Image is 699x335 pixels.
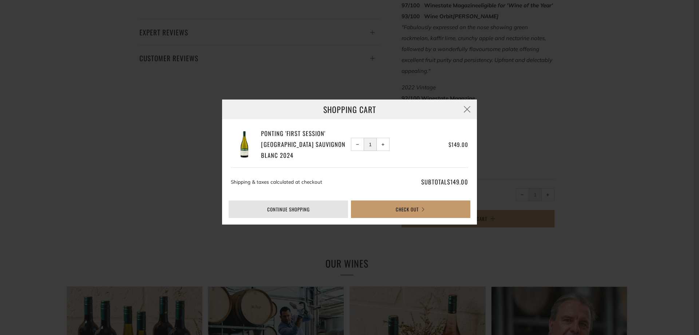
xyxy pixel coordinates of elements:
[231,176,388,187] p: Shipping & taxes calculated at checkout
[231,131,258,158] img: Ponting 'First Session' Adelaide Hills Sauvignon Blanc 2024
[356,143,359,146] span: −
[382,143,385,146] span: +
[229,200,348,218] a: Continue shopping
[447,177,468,186] span: $149.00
[222,100,477,119] h3: Shopping Cart
[391,176,468,187] p: Subtotal
[364,138,377,151] input: quantity
[457,100,477,119] button: Close (Esc)
[449,140,468,148] span: $149.00
[261,128,348,160] a: Ponting 'First Session' [GEOGRAPHIC_DATA] Sauvignon Blanc 2024
[351,200,470,218] button: Check Out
